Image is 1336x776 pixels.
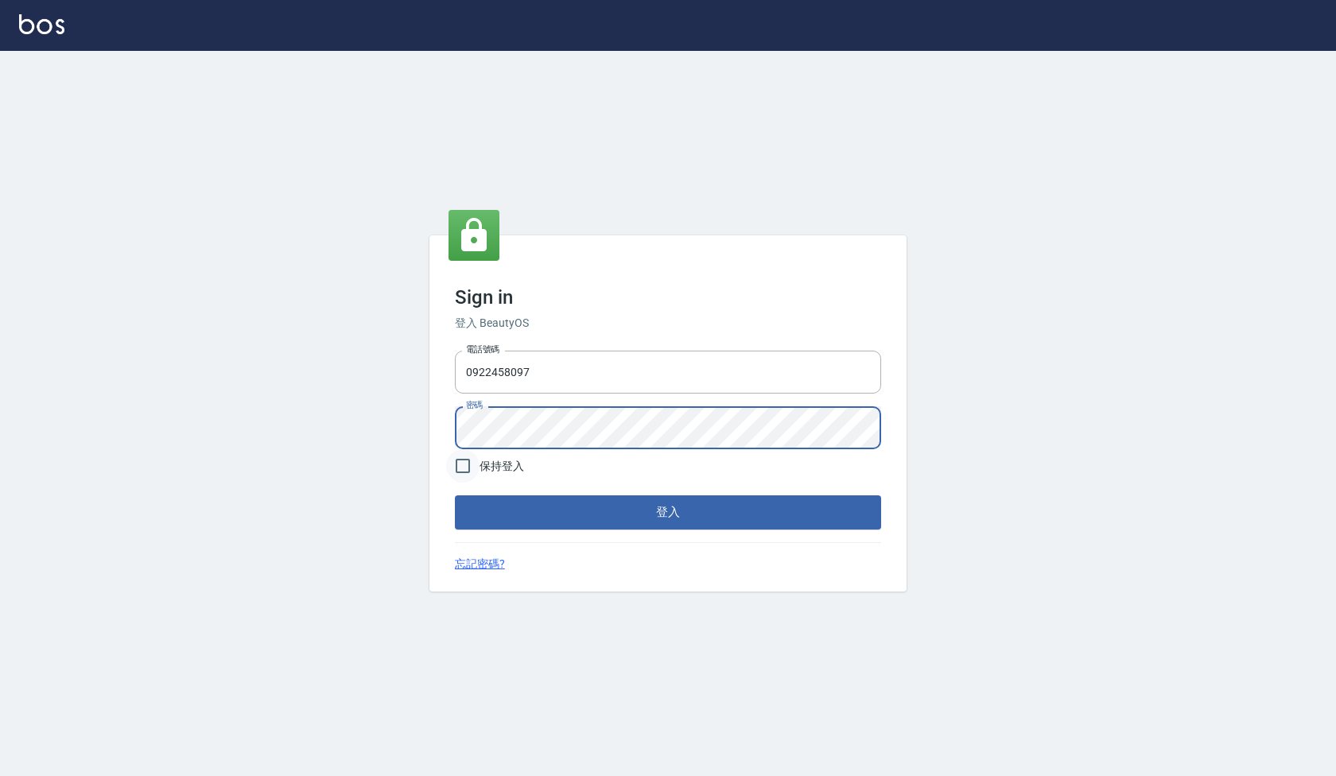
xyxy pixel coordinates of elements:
label: 密碼 [466,399,483,411]
span: 保持登入 [480,458,524,475]
a: 忘記密碼? [455,556,505,572]
label: 電話號碼 [466,343,499,355]
h3: Sign in [455,286,881,308]
button: 登入 [455,495,881,529]
h6: 登入 BeautyOS [455,315,881,332]
img: Logo [19,14,64,34]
